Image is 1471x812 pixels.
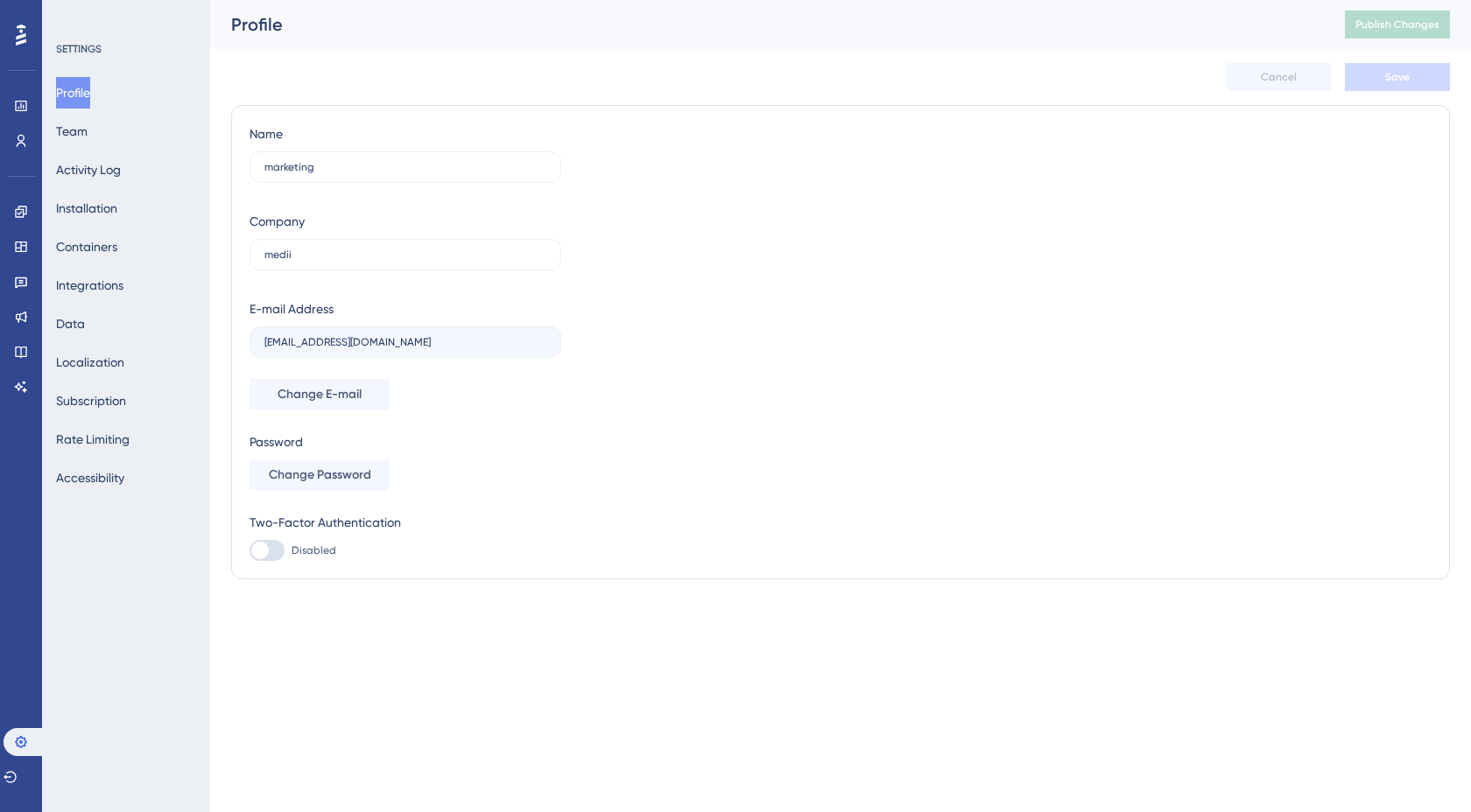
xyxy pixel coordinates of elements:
span: Cancel [1261,70,1297,84]
button: Accessibility [56,462,124,493]
div: E-mail Address [250,298,334,319]
button: Subscription [56,385,126,416]
div: Password [250,431,561,452]
div: Company [250,211,305,232]
button: Change Password [250,459,390,491]
span: Publish Changes [1355,17,1439,31]
button: Rate Limiting [56,423,130,455]
span: Save [1385,70,1410,84]
button: Profile [56,77,90,108]
div: SETTINGS [56,42,198,56]
button: Containers [56,231,117,262]
button: Publish Changes [1345,10,1450,38]
input: Name Surname [264,161,546,173]
button: Change E-mail [250,379,390,410]
button: Team [56,115,88,147]
button: Integrations [56,269,123,301]
button: Data [56,308,85,339]
div: Two-Factor Authentication [250,512,561,533]
button: Installation [56,192,117,224]
span: Change Password [269,465,371,486]
span: Disabled [292,543,336,557]
button: Save [1345,63,1450,91]
button: Activity Log [56,154,121,185]
button: Cancel [1226,63,1331,91]
input: Company Name [264,248,546,261]
div: Profile [231,12,1301,37]
span: Change E-mail [278,384,362,405]
input: E-mail Address [264,336,546,348]
button: Localization [56,346,124,378]
div: Name [250,123,283,144]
